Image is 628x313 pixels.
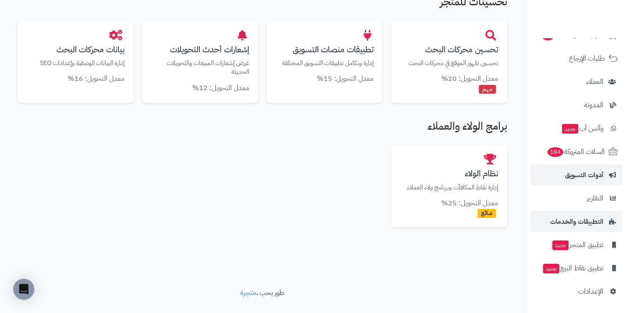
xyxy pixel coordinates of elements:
span: طلبات الإرجاع [569,52,605,65]
span: جديد [552,240,569,250]
a: وآتس آبجديد [530,118,623,139]
small: معدل التحويل: 25% [441,198,498,208]
a: متجرة [240,288,256,298]
a: المدونة [530,95,623,116]
a: تطبيقات منصات التسويقإدارة وتكامل تطبيقات التسويق المختلفة معدل التحويل: 15% [267,21,382,93]
span: مهم [479,85,496,94]
small: معدل التحويل: 20% [441,73,498,84]
span: العملاء [586,76,603,88]
p: تحسين ظهور الموقع في محركات البحث [400,58,498,68]
span: التطبيقات والخدمات [550,215,603,228]
span: الإعدادات [578,285,603,298]
span: المدونة [584,99,603,111]
span: تطبيق نقاط البيع [542,262,603,274]
h3: إشعارات أحدث التحويلات [151,45,249,54]
h3: بيانات محركات البحث [26,45,125,54]
a: التقارير [530,188,623,209]
a: تحسين محركات البحثتحسين ظهور الموقع في محركات البحث معدل التحويل: 20% مهم [391,21,507,103]
span: جديد [562,124,578,134]
a: تطبيق نقاط البيعجديد [530,258,623,279]
h2: برامج الولاء والعملاء [18,120,507,136]
small: معدل التحويل: 16% [68,73,125,84]
span: شائع [477,209,496,218]
span: جديد [543,264,559,273]
span: تطبيق المتجر [551,239,603,251]
a: نظام الولاءإدارة نقاط المكافآت وبرنامج ولاء العملاء معدل التحويل: 25% شائع [391,145,507,227]
a: التطبيقات والخدمات [530,211,623,232]
h3: نظام الولاء [400,169,498,178]
p: عرض إشعارات المبيعات والتحويلات الحديثة [151,58,249,76]
span: 184 [547,147,563,157]
span: السلات المتروكة [547,146,605,158]
a: أدوات التسويق [530,164,623,186]
a: العملاء [530,71,623,92]
div: Open Intercom Messenger [13,279,34,300]
a: إشعارات أحدث التحويلاتعرض إشعارات المبيعات والتحويلات الحديثة معدل التحويل: 12% [142,21,258,102]
span: أدوات التسويق [565,169,603,181]
p: إدارة وتكامل تطبيقات التسويق المختلفة [275,58,374,68]
a: تطبيق المتجرجديد [530,234,623,255]
a: بيانات محركات البحثإدارة البيانات الوصفية وإعدادات SEO معدل التحويل: 16% [18,21,133,93]
h3: تطبيقات منصات التسويق [275,45,374,54]
p: إدارة البيانات الوصفية وإعدادات SEO [26,58,125,68]
span: التقارير [587,192,603,204]
p: إدارة نقاط المكافآت وبرنامج ولاء العملاء [400,183,498,192]
span: وآتس آب [561,122,603,135]
h3: تحسين محركات البحث [400,45,498,54]
small: معدل التحويل: 15% [317,73,374,84]
a: السلات المتروكة184 [530,141,623,162]
a: طلبات الإرجاع [530,48,623,69]
a: الإعدادات [530,281,623,302]
small: معدل التحويل: 12% [192,83,249,93]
